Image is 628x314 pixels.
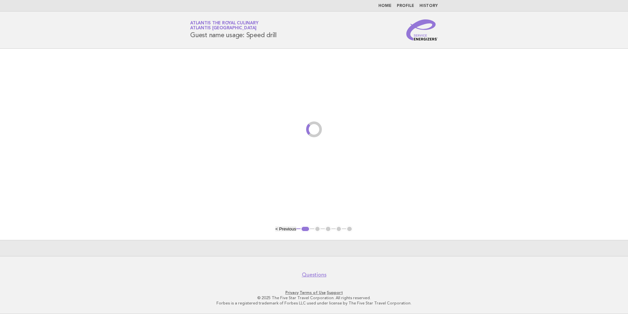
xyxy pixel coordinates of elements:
a: Atlantis the Royal CulinaryAtlantis [GEOGRAPHIC_DATA] [190,21,258,30]
p: © 2025 The Five Star Travel Corporation. All rights reserved. [113,295,515,301]
a: Home [378,4,392,8]
span: Atlantis [GEOGRAPHIC_DATA] [190,26,257,31]
p: Forbes is a registered trademark of Forbes LLC used under license by The Five Star Travel Corpora... [113,301,515,306]
a: Profile [397,4,414,8]
a: Support [327,290,343,295]
p: · · [113,290,515,295]
a: Questions [302,272,326,278]
img: Service Energizers [406,19,438,40]
a: Terms of Use [300,290,326,295]
a: Privacy [285,290,299,295]
h1: Guest name usage: Speed drill [190,21,277,39]
a: History [419,4,438,8]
